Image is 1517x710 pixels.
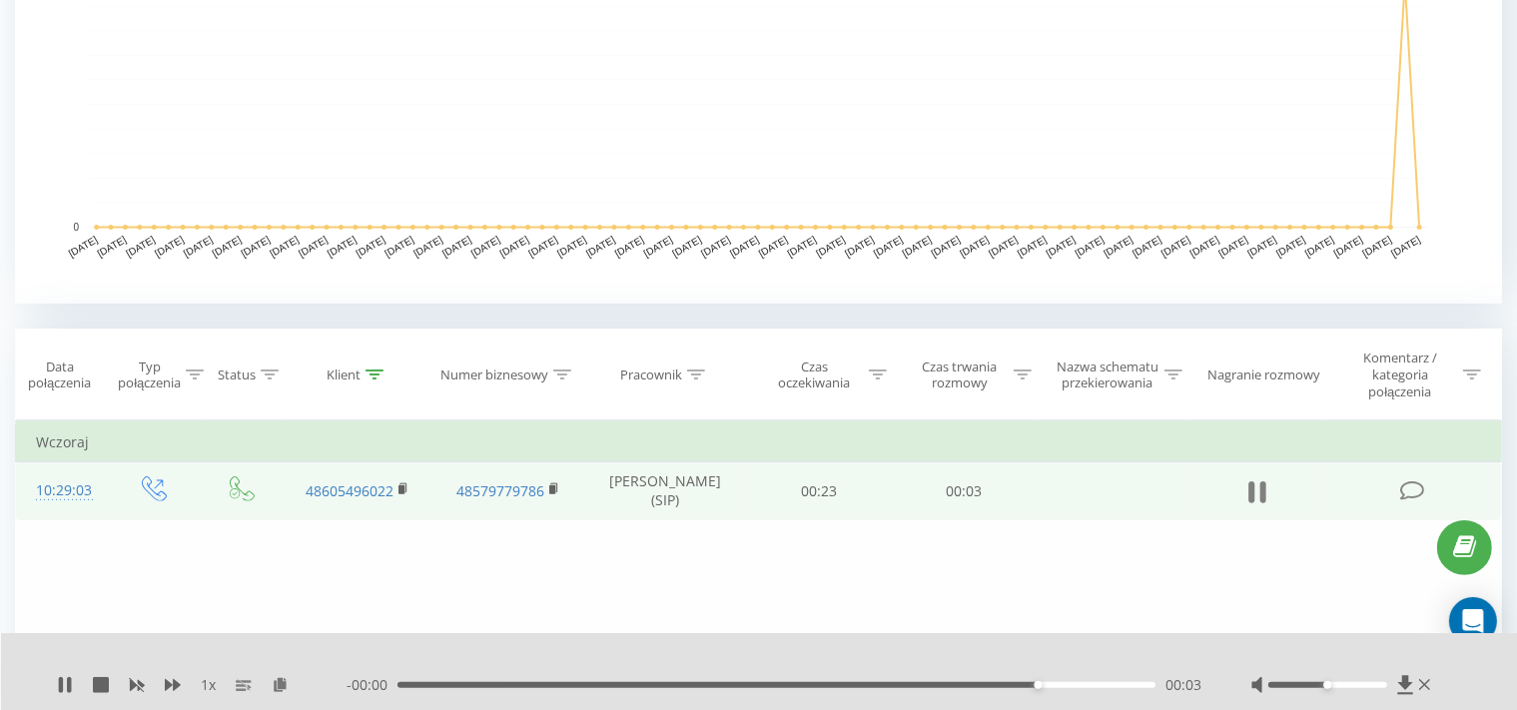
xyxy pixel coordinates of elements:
text: [DATE] [901,234,934,259]
div: Klient [327,366,361,383]
text: [DATE] [153,234,186,259]
text: [DATE] [1188,234,1221,259]
td: 00:23 [747,462,892,520]
div: 10:29:03 [36,471,88,510]
text: [DATE] [786,234,819,259]
span: - 00:00 [347,675,397,695]
text: [DATE] [814,234,847,259]
text: [DATE] [469,234,502,259]
a: 48605496022 [306,481,393,500]
text: [DATE] [1389,234,1422,259]
text: [DATE] [843,234,876,259]
text: [DATE] [757,234,790,259]
span: 1 x [201,675,216,695]
td: [PERSON_NAME] (SIP) [584,462,747,520]
text: [DATE] [355,234,387,259]
text: [DATE] [239,234,272,259]
text: [DATE] [440,234,473,259]
text: [DATE] [526,234,559,259]
text: [DATE] [95,234,128,259]
text: [DATE] [613,234,646,259]
div: Czas oczekiwania [765,358,864,392]
text: [DATE] [1131,234,1163,259]
text: [DATE] [411,234,444,259]
text: [DATE] [1303,234,1336,259]
div: Czas trwania rozmowy [910,358,1009,392]
text: [DATE] [670,234,703,259]
div: Pracownik [620,366,682,383]
text: [DATE] [326,234,359,259]
text: [DATE] [728,234,761,259]
td: 00:03 [892,462,1037,520]
text: [DATE] [1045,234,1078,259]
text: [DATE] [1074,234,1107,259]
div: Accessibility label [1323,681,1331,689]
div: Komentarz / kategoria połączenia [1341,350,1458,400]
text: [DATE] [987,234,1020,259]
text: [DATE] [1159,234,1192,259]
a: 48579779786 [456,481,544,500]
text: [DATE] [1360,234,1393,259]
text: [DATE] [67,234,100,259]
span: 00:03 [1165,675,1201,695]
text: [DATE] [124,234,157,259]
text: [DATE] [699,234,732,259]
text: [DATE] [1332,234,1365,259]
text: [DATE] [268,234,301,259]
text: [DATE] [1245,234,1278,259]
text: [DATE] [555,234,588,259]
div: Nazwa schematu przekierowania [1055,358,1159,392]
text: [DATE] [382,234,415,259]
text: [DATE] [182,234,215,259]
text: [DATE] [1274,234,1307,259]
div: Open Intercom Messenger [1449,597,1497,645]
text: [DATE] [297,234,330,259]
text: [DATE] [958,234,991,259]
text: [DATE] [1217,234,1250,259]
div: Nagranie rozmowy [1207,366,1320,383]
text: [DATE] [930,234,963,259]
text: [DATE] [498,234,531,259]
div: Accessibility label [1035,681,1043,689]
td: Wczoraj [16,422,1502,462]
text: [DATE] [872,234,905,259]
div: Typ połączenia [118,358,181,392]
text: 0 [73,222,79,233]
text: [DATE] [1102,234,1135,259]
text: [DATE] [642,234,675,259]
div: Status [218,366,256,383]
text: [DATE] [211,234,244,259]
div: Data połączenia [16,358,103,392]
text: [DATE] [1016,234,1049,259]
text: [DATE] [584,234,617,259]
div: Numer biznesowy [440,366,548,383]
